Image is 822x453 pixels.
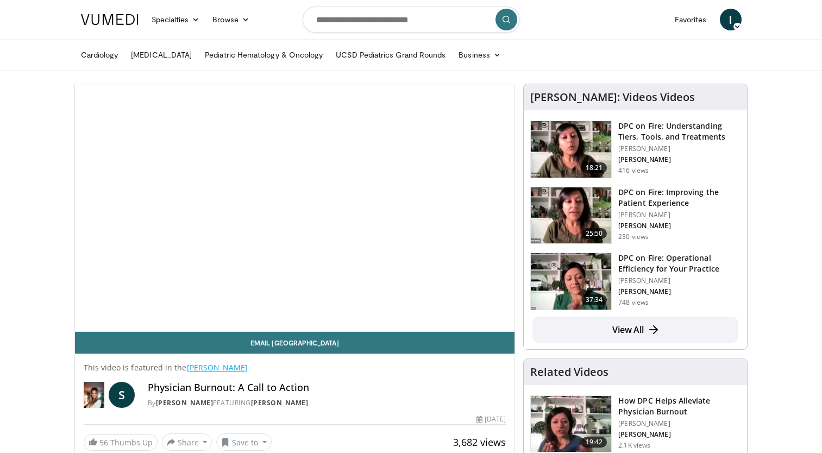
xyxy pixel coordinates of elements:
p: 2.1K views [618,441,650,450]
video-js: Video Player [75,84,515,332]
p: [PERSON_NAME] [618,222,741,230]
button: Share [162,433,212,451]
h3: DPC on Fire: Improving the Patient Experience [618,187,741,209]
div: [DATE] [476,414,506,424]
div: By FEATURING [148,398,506,408]
a: 25:50 DPC on Fire: Improving the Patient Experience [PERSON_NAME] [PERSON_NAME] 230 views [530,187,741,244]
p: [PERSON_NAME] [618,419,741,428]
a: I [720,9,742,30]
a: [PERSON_NAME] [251,398,309,407]
button: Save to [216,433,272,451]
span: 3,682 views [453,436,506,449]
span: 37:34 [581,294,607,305]
h4: [PERSON_NAME]: Videos Videos [530,91,695,104]
a: Cardiology [74,44,125,66]
a: [PERSON_NAME] [156,398,214,407]
span: 18:21 [581,162,607,173]
img: 5960f710-eedb-4c16-8e10-e96832d4f7c6.150x105_q85_crop-smart_upscale.jpg [531,187,611,244]
img: 8c03ed1f-ed96-42cb-9200-2a88a5e9b9ab.150x105_q85_crop-smart_upscale.jpg [531,396,611,452]
a: 19:42 How DPC Helps Alleviate Physician Burnout [PERSON_NAME] [PERSON_NAME] 2.1K views [530,395,741,453]
a: Favorites [668,9,713,30]
a: 37:34 DPC on Fire: Operational Efficiency for Your Practice [PERSON_NAME] [PERSON_NAME] 748 views [530,253,741,310]
a: 56 Thumbs Up [84,434,158,451]
p: [PERSON_NAME] [618,144,741,153]
a: UCSD Pediatrics Grand Rounds [329,44,452,66]
h4: Physician Burnout: A Call to Action [148,382,506,394]
span: 25:50 [581,228,607,239]
input: Search topics, interventions [303,7,520,33]
p: This video is featured in the [84,362,506,373]
p: [PERSON_NAME] [618,211,741,219]
h3: DPC on Fire: Understanding Tiers, Tools, and Treatments [618,121,741,142]
h3: How DPC Helps Alleviate Physician Burnout [618,395,741,417]
a: View All [532,317,738,343]
a: 18:21 DPC on Fire: Understanding Tiers, Tools, and Treatments [PERSON_NAME] [PERSON_NAME] 416 views [530,121,741,178]
a: Specialties [145,9,206,30]
p: [PERSON_NAME] [618,287,741,296]
a: [MEDICAL_DATA] [124,44,198,66]
span: 56 [99,437,108,448]
a: S [109,382,135,408]
p: [PERSON_NAME] [618,155,741,164]
p: 748 views [618,298,649,307]
p: 230 views [618,232,649,241]
img: bea0c73b-0c1e-4ce8-acb5-c01a9b639ddf.150x105_q85_crop-smart_upscale.jpg [531,253,611,310]
img: VuMedi Logo [81,14,139,25]
img: 2e03c3fe-ada7-4482-aaa8-e396ecac43d1.150x105_q85_crop-smart_upscale.jpg [531,121,611,178]
a: Pediatric Hematology & Oncology [198,44,329,66]
h3: DPC on Fire: Operational Efficiency for Your Practice [618,253,741,274]
a: Business [452,44,507,66]
img: Dr. Sulagna Misra [84,382,104,408]
p: [PERSON_NAME] [618,430,741,439]
a: Email [GEOGRAPHIC_DATA] [75,332,515,354]
p: 416 views [618,166,649,175]
p: [PERSON_NAME] [618,276,741,285]
a: Browse [206,9,256,30]
span: 19:42 [581,437,607,448]
a: [PERSON_NAME] [187,362,248,373]
h4: Related Videos [530,366,608,379]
